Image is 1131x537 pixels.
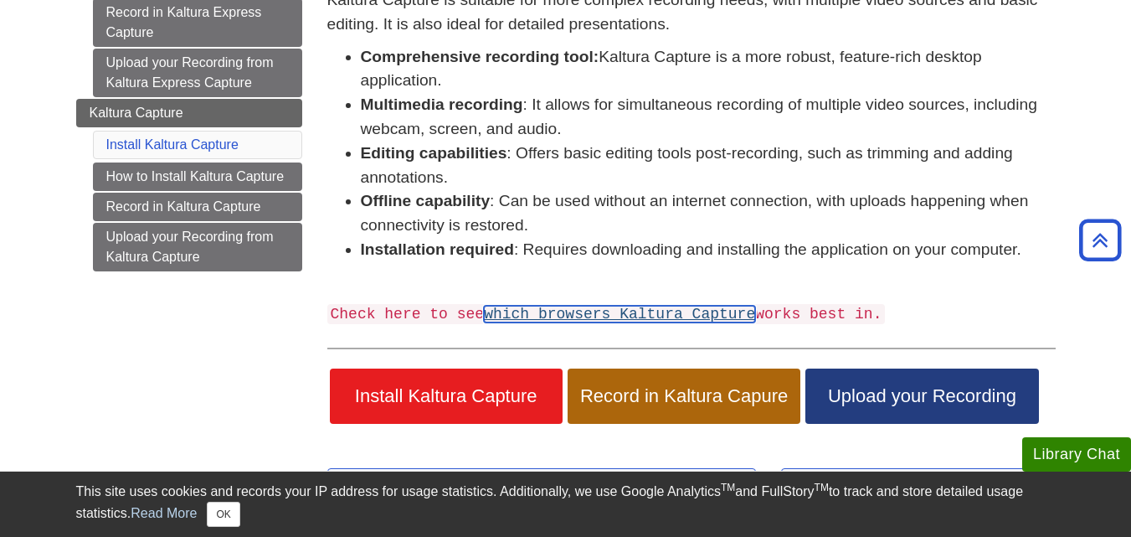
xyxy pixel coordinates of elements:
[106,137,239,152] a: Install Kaltura Capture
[361,238,1056,262] li: : Requires downloading and installing the application on your computer.
[361,45,1056,94] li: Kaltura Capture is a more robust, feature-rich desktop application.
[361,93,1056,142] li: : It allows for simultaneous recording of multiple video sources, including webcam, screen, and a...
[342,385,550,407] span: Install Kaltura Capture
[93,193,302,221] a: Record in Kaltura Capture
[1022,437,1131,472] button: Library Chat
[815,482,829,493] sup: TM
[207,502,239,527] button: Close
[361,192,491,209] strong: Offline capability
[781,468,1047,507] a: Next:How to Install Kaltura Capture >>
[721,482,735,493] sup: TM
[93,163,302,191] a: How to Install Kaltura Capture
[484,306,755,323] a: which browsers Kaltura Capture
[131,506,197,520] a: Read More
[361,144,507,162] strong: Editing capabilities
[93,49,302,97] a: Upload your Recording from Kaltura Express Capture
[361,240,514,258] strong: Installation required
[805,369,1038,424] a: Upload your Recording
[330,369,563,424] a: Install Kaltura Capture
[361,142,1056,190] li: : Offers basic editing tools post-recording, such as trimming and adding annotations.
[361,189,1056,238] li: : Can be used without an internet connection, with uploads happening when connectivity is restored.
[76,482,1056,527] div: This site uses cookies and records your IP address for usage statistics. Additionally, we use Goo...
[76,99,302,127] a: Kaltura Capture
[1073,229,1127,251] a: Back to Top
[580,385,788,407] span: Record in Kaltura Capure
[568,369,800,424] a: Record in Kaltura Capure
[93,223,302,271] a: Upload your Recording from Kaltura Capture
[90,106,183,120] span: Kaltura Capture
[327,468,756,507] a: <<Previous:Upload your Recording from Kaltura Express Capture
[327,304,886,324] code: Check here to see works best in.
[361,48,599,65] strong: Comprehensive recording tool:
[818,385,1026,407] span: Upload your Recording
[361,96,523,113] strong: Multimedia recording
